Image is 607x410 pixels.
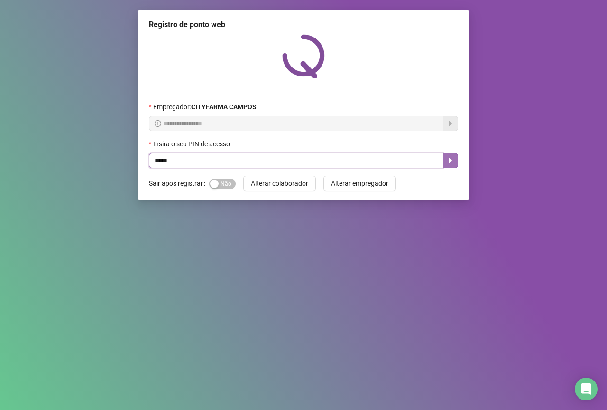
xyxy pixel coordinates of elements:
[243,176,316,191] button: Alterar colaborador
[575,378,598,400] div: Open Intercom Messenger
[149,139,236,149] label: Insira o seu PIN de acesso
[191,103,257,111] strong: CITYFARMA CAMPOS
[155,120,161,127] span: info-circle
[149,176,209,191] label: Sair após registrar
[153,102,257,112] span: Empregador :
[331,178,388,189] span: Alterar empregador
[447,157,454,164] span: caret-right
[251,178,308,189] span: Alterar colaborador
[149,19,458,30] div: Registro de ponto web
[282,34,325,78] img: QRPoint
[323,176,396,191] button: Alterar empregador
